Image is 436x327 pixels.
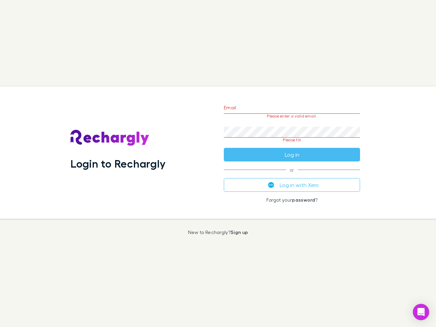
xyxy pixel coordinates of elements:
p: Please enter a valid email. [224,114,360,119]
button: Log in with Xero [224,178,360,192]
h1: Login to Rechargly [71,157,166,170]
div: Open Intercom Messenger [413,304,429,320]
button: Log in [224,148,360,161]
img: Rechargly's Logo [71,130,150,146]
img: Xero's logo [268,182,274,188]
p: New to Rechargly? [188,230,248,235]
a: Sign up [231,229,248,235]
p: Forgot your ? [224,197,360,203]
a: password [292,197,315,203]
p: Please fill [224,138,360,142]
